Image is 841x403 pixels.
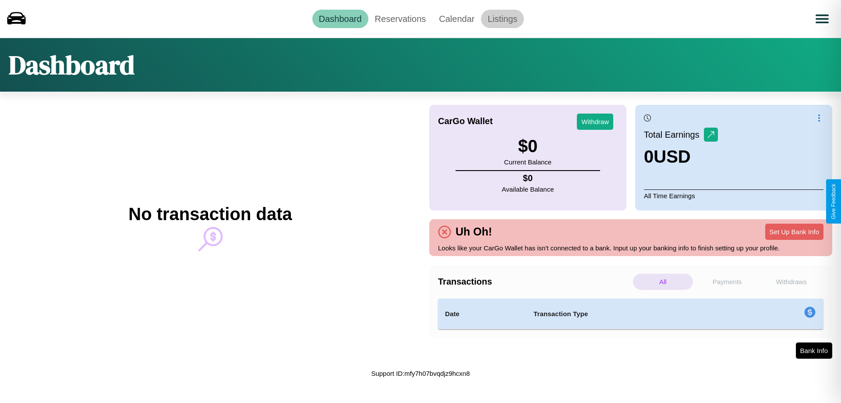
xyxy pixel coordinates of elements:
h1: Dashboard [9,47,134,83]
a: Calendar [432,10,481,28]
div: Give Feedback [830,184,837,219]
a: Reservations [368,10,433,28]
p: Withdraws [761,274,821,290]
button: Set Up Bank Info [765,224,823,240]
p: All [633,274,693,290]
h4: CarGo Wallet [438,116,493,126]
h4: Date [445,309,519,319]
p: Support ID: mfy7h07bvqdjz9hcxn8 [371,367,470,379]
p: Total Earnings [644,127,704,143]
h2: No transaction data [128,204,292,224]
table: simple table [438,299,823,329]
button: Withdraw [577,114,613,130]
a: Dashboard [312,10,368,28]
h4: $ 0 [502,173,554,183]
h4: Transactions [438,277,631,287]
a: Listings [481,10,524,28]
p: Payments [697,274,757,290]
p: Available Balance [502,183,554,195]
p: Looks like your CarGo Wallet has isn't connected to a bank. Input up your banking info to finish ... [438,242,823,254]
p: All Time Earnings [644,189,823,202]
button: Bank Info [796,342,832,359]
h4: Uh Oh! [451,225,496,238]
h3: $ 0 [504,136,551,156]
button: Open menu [810,7,834,31]
p: Current Balance [504,156,551,168]
h4: Transaction Type [534,309,732,319]
h3: 0 USD [644,147,718,167]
